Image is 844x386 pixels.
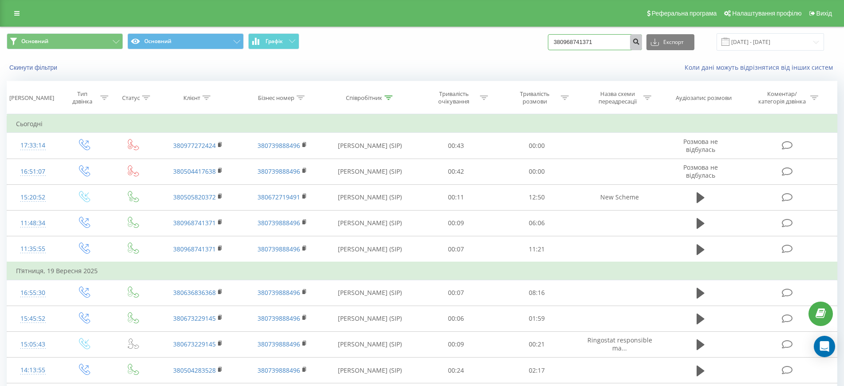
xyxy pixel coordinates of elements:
td: 00:00 [496,159,578,184]
div: Назва схеми переадресації [594,90,641,105]
span: Налаштування профілю [732,10,801,17]
div: Співробітник [346,94,382,102]
a: 380739888496 [258,141,300,150]
td: 00:09 [416,210,497,236]
td: 12:50 [496,184,578,210]
td: 00:07 [416,236,497,263]
a: 380739888496 [258,314,300,322]
a: 380739888496 [258,366,300,374]
a: 380636836368 [173,288,216,297]
td: 01:59 [496,306,578,331]
div: Аудіозапис розмови [676,94,732,102]
a: 380504283528 [173,366,216,374]
span: Основний [21,38,48,45]
td: 00:07 [416,280,497,306]
td: New Scheme [578,184,662,210]
td: [PERSON_NAME] (SIP) [325,184,415,210]
td: 00:42 [416,159,497,184]
div: Статус [122,94,140,102]
button: Скинути фільтри [7,64,62,72]
a: Коли дані можуть відрізнятися вiд інших систем [685,63,837,72]
div: 16:51:07 [16,163,50,180]
a: 380672719491 [258,193,300,201]
div: 15:05:43 [16,336,50,353]
td: [PERSON_NAME] (SIP) [325,210,415,236]
span: Ringostat responsible ma... [587,336,652,352]
td: [PERSON_NAME] (SIP) [325,133,415,159]
button: Основний [7,33,123,49]
td: Сьогодні [7,115,837,133]
a: 380673229145 [173,314,216,322]
div: 15:45:52 [16,310,50,327]
td: 00:11 [416,184,497,210]
td: 00:09 [416,331,497,357]
div: 11:35:55 [16,240,50,258]
td: 00:06 [416,306,497,331]
a: 380739888496 [258,340,300,348]
td: 00:21 [496,331,578,357]
a: 380968741371 [173,219,216,227]
td: [PERSON_NAME] (SIP) [325,280,415,306]
td: [PERSON_NAME] (SIP) [325,331,415,357]
div: Коментар/категорія дзвінка [756,90,808,105]
div: 11:48:34 [16,215,50,232]
input: Пошук за номером [548,34,642,50]
td: [PERSON_NAME] (SIP) [325,358,415,383]
a: 380504417638 [173,167,216,175]
td: 00:24 [416,358,497,383]
div: 17:33:14 [16,137,50,154]
td: 00:00 [496,133,578,159]
td: [PERSON_NAME] (SIP) [325,236,415,263]
span: Розмова не відбулась [683,163,718,179]
td: 08:16 [496,280,578,306]
span: Вихід [816,10,832,17]
span: Реферальна програма [652,10,717,17]
div: Тривалість очікування [430,90,478,105]
a: 380739888496 [258,219,300,227]
div: Бізнес номер [258,94,294,102]
td: 11:21 [496,236,578,263]
a: 380505820372 [173,193,216,201]
div: 15:20:52 [16,189,50,206]
a: 380739888496 [258,167,300,175]
span: Графік [265,38,283,44]
a: 380977272424 [173,141,216,150]
div: Тривалість розмови [511,90,559,105]
td: [PERSON_NAME] (SIP) [325,306,415,331]
button: Основний [127,33,244,49]
a: 380968741371 [173,245,216,253]
button: Графік [248,33,299,49]
a: 380739888496 [258,245,300,253]
a: 380739888496 [258,288,300,297]
div: Клієнт [183,94,200,102]
span: Розмова не відбулась [683,137,718,154]
td: [PERSON_NAME] (SIP) [325,159,415,184]
div: 14:13:55 [16,362,50,379]
div: [PERSON_NAME] [9,94,54,102]
td: 06:06 [496,210,578,236]
td: П’ятниця, 19 Вересня 2025 [7,262,837,280]
td: 02:17 [496,358,578,383]
td: 00:43 [416,133,497,159]
div: 16:55:30 [16,284,50,302]
button: Експорт [646,34,694,50]
a: 380673229145 [173,340,216,348]
div: Тип дзвінка [67,90,98,105]
div: Open Intercom Messenger [814,336,835,357]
